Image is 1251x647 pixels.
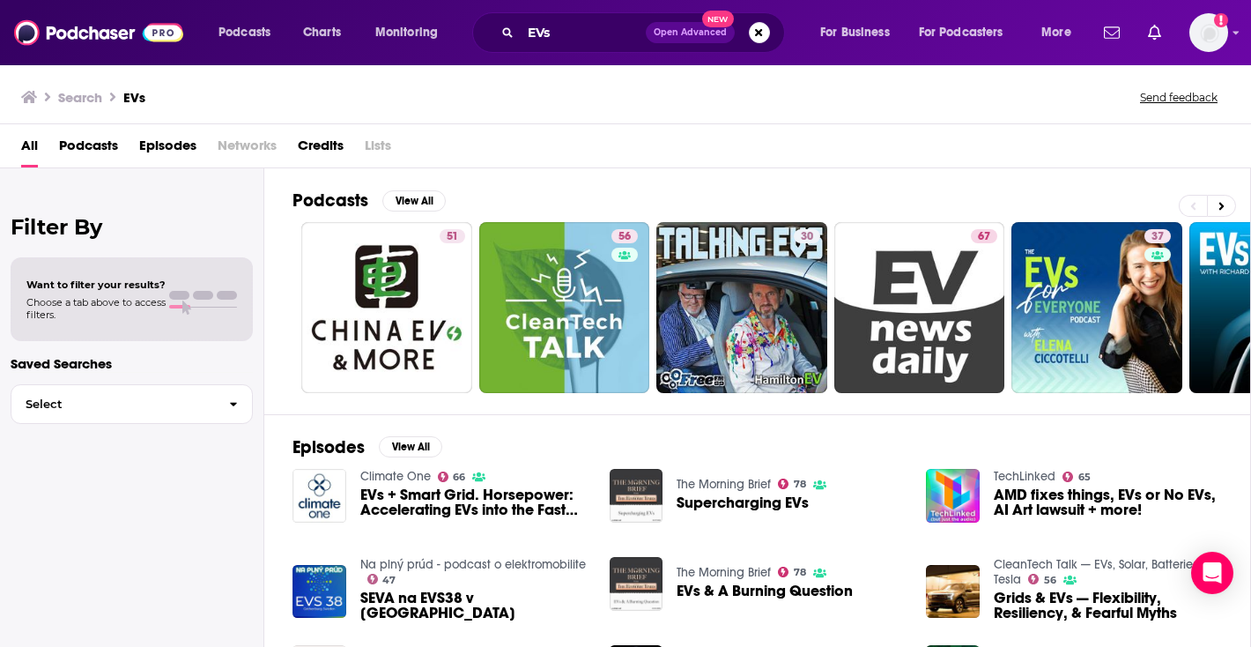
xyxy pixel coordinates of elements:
[1041,20,1071,45] span: More
[994,557,1217,587] a: CleanTech Talk — EVs, Solar, Batteries, AI, Tesla
[1214,13,1228,27] svg: Add a profile image
[365,131,391,167] span: Lists
[656,222,827,393] a: 30
[360,591,588,621] span: SEVA na EVS38 v [GEOGRAPHIC_DATA]
[218,20,270,45] span: Podcasts
[360,557,586,572] a: Na plný prúd - podcast o elektromobilite
[610,557,663,611] img: EVs & A Burning Question
[292,469,346,523] img: EVs + Smart Grid. Horsepower: Accelerating EVs into the Fast Lane
[292,565,346,619] a: SEVA na EVS38 v Göteborgu
[479,222,650,393] a: 56
[1189,13,1228,52] span: Logged in as katiewhorton
[301,222,472,393] a: 51
[794,480,806,488] span: 78
[298,131,344,167] a: Credits
[292,436,365,458] h2: Episodes
[292,19,352,47] a: Charts
[206,19,293,47] button: open menu
[702,11,734,27] span: New
[618,228,631,246] span: 56
[778,567,806,577] a: 78
[382,190,446,212] button: View All
[978,228,990,246] span: 67
[611,229,638,243] a: 56
[1044,576,1056,584] span: 56
[1097,18,1127,48] a: Show notifications dropdown
[1189,13,1228,52] button: Show profile menu
[677,477,771,492] a: The Morning Brief
[382,576,396,584] span: 47
[1135,90,1223,105] button: Send feedback
[11,214,253,240] h2: Filter By
[994,487,1222,517] a: AMD fixes things, EVs or No EVs, AI Art lawsuit + more!
[926,565,980,619] img: Grids & EVs — Flexibility, Resiliency, & Fearful Myths
[521,19,646,47] input: Search podcasts, credits, & more...
[292,436,442,458] a: EpisodesView All
[971,229,997,243] a: 67
[1151,228,1164,246] span: 37
[677,584,853,599] a: EVs & A Burning Question
[794,569,806,576] span: 78
[1028,574,1056,584] a: 56
[489,12,802,53] div: Search podcasts, credits, & more...
[218,131,277,167] span: Networks
[453,473,465,481] span: 66
[994,591,1222,621] a: Grids & EVs — Flexibility, Resiliency, & Fearful Myths
[292,190,368,212] h2: Podcasts
[139,131,196,167] a: Episodes
[926,469,980,523] img: AMD fixes things, EVs or No EVs, AI Art lawsuit + more!
[1011,222,1182,393] a: 37
[1062,472,1091,482] a: 65
[919,20,1003,45] span: For Podcasters
[11,355,253,372] p: Saved Searches
[14,16,183,49] img: Podchaser - Follow, Share and Rate Podcasts
[677,565,771,580] a: The Morning Brief
[26,279,166,291] span: Want to filter your results?
[834,222,1005,393] a: 67
[440,229,465,243] a: 51
[794,229,820,243] a: 30
[375,20,438,45] span: Monitoring
[1189,13,1228,52] img: User Profile
[367,574,396,584] a: 47
[654,28,727,37] span: Open Advanced
[26,296,166,321] span: Choose a tab above to access filters.
[438,472,466,482] a: 66
[1029,19,1093,47] button: open menu
[808,19,912,47] button: open menu
[379,436,442,457] button: View All
[610,469,663,523] img: Supercharging EVs
[360,469,431,484] a: Climate One
[59,131,118,167] a: Podcasts
[778,479,806,489] a: 78
[360,591,588,621] a: SEVA na EVS38 v Göteborgu
[292,190,446,212] a: PodcastsView All
[363,19,461,47] button: open menu
[646,22,735,43] button: Open AdvancedNew
[11,398,215,410] span: Select
[360,487,588,517] a: EVs + Smart Grid. Horsepower: Accelerating EVs into the Fast Lane
[58,89,102,106] h3: Search
[801,228,813,246] span: 30
[21,131,38,167] span: All
[994,469,1055,484] a: TechLinked
[1141,18,1168,48] a: Show notifications dropdown
[677,495,809,510] a: Supercharging EVs
[1078,473,1091,481] span: 65
[123,89,145,106] h3: EVs
[447,228,458,246] span: 51
[1144,229,1171,243] a: 37
[1191,552,1233,594] div: Open Intercom Messenger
